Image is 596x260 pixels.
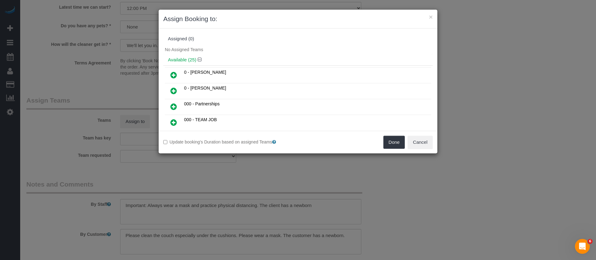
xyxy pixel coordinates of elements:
span: 000 - Partnerships [184,101,219,106]
div: Assigned (0) [168,36,428,42]
input: Update booking's Duration based on assigned Teams [163,140,167,144]
span: 000 - TEAM JOB [184,117,217,122]
button: Done [383,136,405,149]
span: 0 - [PERSON_NAME] [184,70,226,75]
label: Update booking's Duration based on assigned Teams [163,139,293,145]
h4: Available (25) [168,57,428,63]
button: Cancel [408,136,433,149]
span: 6 [588,239,593,244]
h3: Assign Booking to: [163,14,433,24]
iframe: Intercom live chat [575,239,590,254]
button: × [429,14,433,20]
span: No Assigned Teams [165,47,203,52]
span: 0 - [PERSON_NAME] [184,86,226,90]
